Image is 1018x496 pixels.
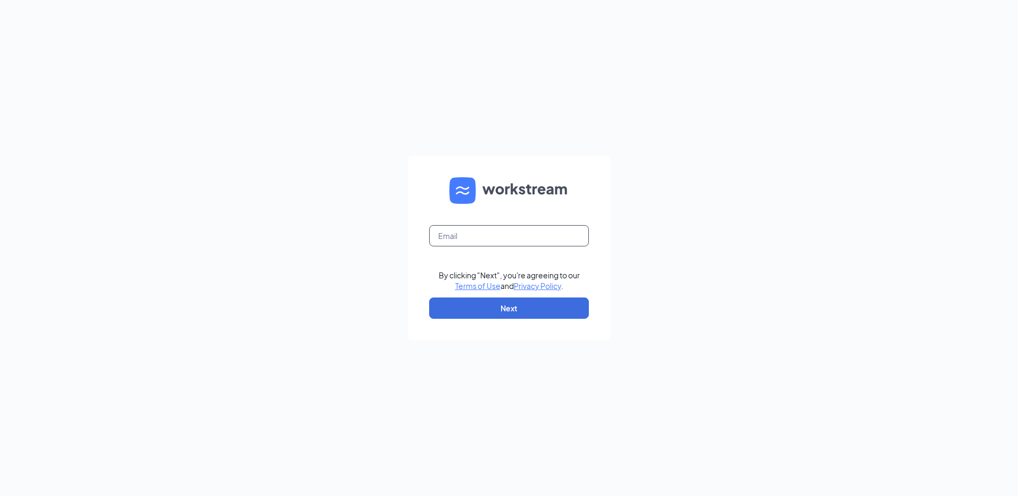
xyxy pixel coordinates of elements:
a: Terms of Use [455,281,500,291]
img: WS logo and Workstream text [449,177,569,204]
input: Email [429,225,589,246]
div: By clicking "Next", you're agreeing to our and . [439,270,580,291]
a: Privacy Policy [514,281,561,291]
button: Next [429,297,589,319]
